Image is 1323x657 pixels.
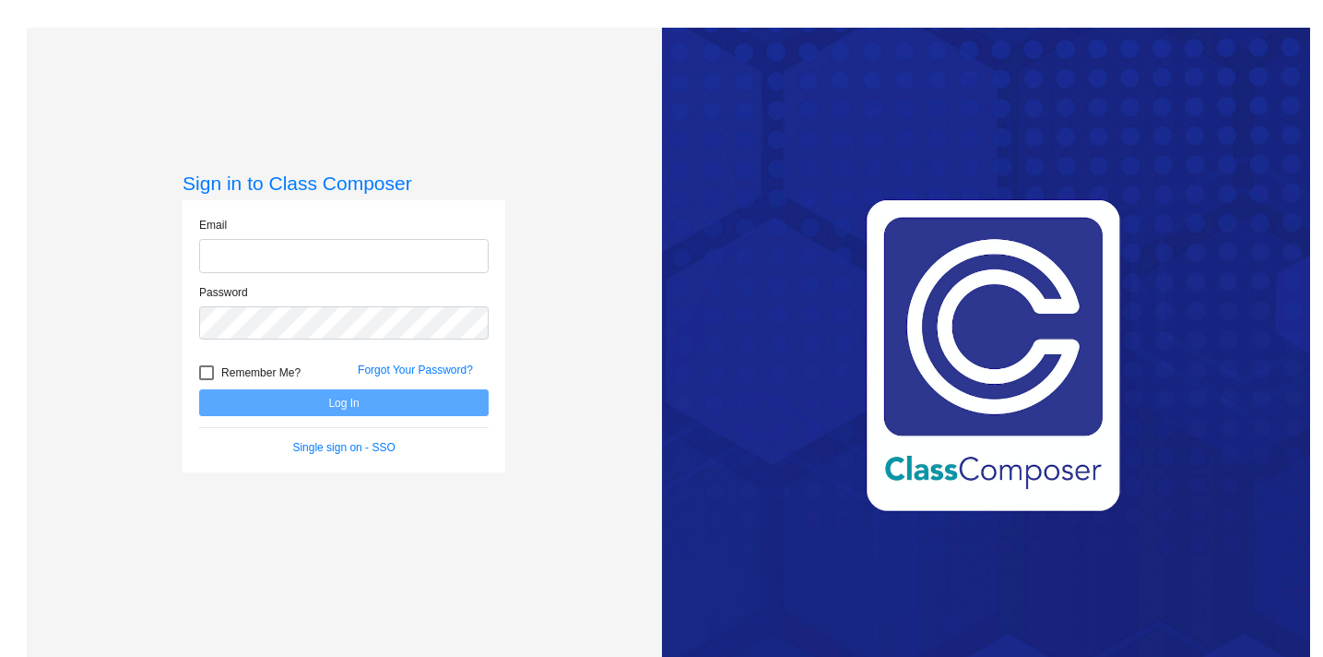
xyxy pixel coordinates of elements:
button: Log In [199,389,489,416]
a: Forgot Your Password? [358,364,473,376]
a: Single sign on - SSO [292,441,395,454]
label: Password [199,284,248,301]
label: Email [199,217,227,233]
span: Remember Me? [221,362,301,384]
h3: Sign in to Class Composer [183,172,505,195]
